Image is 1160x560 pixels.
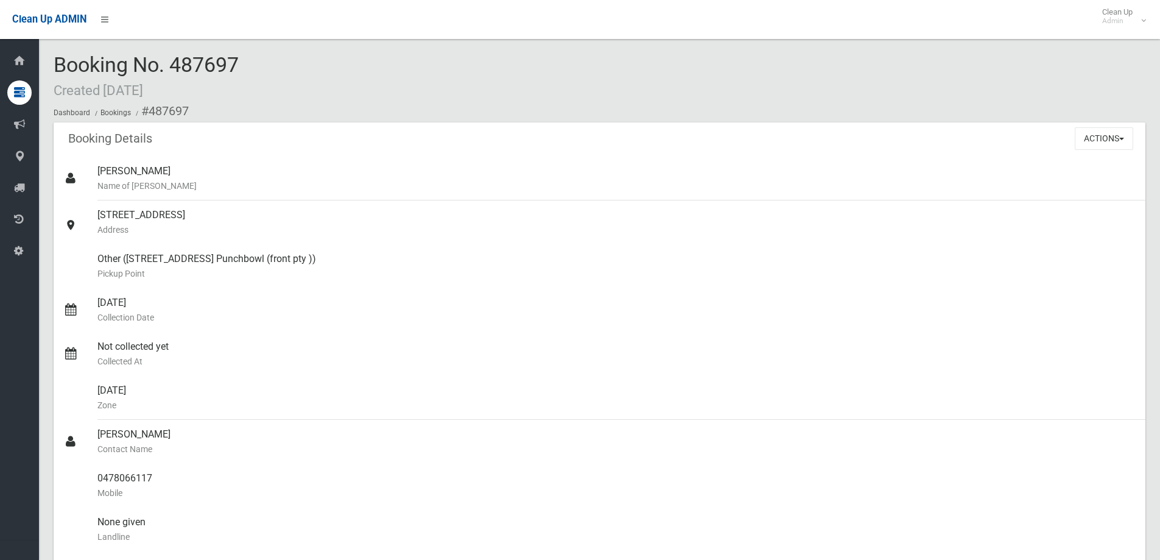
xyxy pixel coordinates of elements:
[97,200,1136,244] div: [STREET_ADDRESS]
[54,52,239,100] span: Booking No. 487697
[1102,16,1133,26] small: Admin
[100,108,131,117] a: Bookings
[54,82,143,98] small: Created [DATE]
[54,127,167,151] header: Booking Details
[97,420,1136,464] div: [PERSON_NAME]
[97,266,1136,281] small: Pickup Point
[97,310,1136,325] small: Collection Date
[97,398,1136,413] small: Zone
[12,13,86,25] span: Clean Up ADMIN
[97,332,1136,376] div: Not collected yet
[97,222,1136,237] small: Address
[1075,127,1133,150] button: Actions
[97,530,1136,544] small: Landline
[97,244,1136,288] div: Other ([STREET_ADDRESS] Punchbowl (front pty ))
[97,442,1136,456] small: Contact Name
[97,486,1136,500] small: Mobile
[133,100,189,122] li: #487697
[97,179,1136,193] small: Name of [PERSON_NAME]
[1096,7,1145,26] span: Clean Up
[54,108,90,117] a: Dashboard
[97,376,1136,420] div: [DATE]
[97,464,1136,508] div: 0478066117
[97,157,1136,200] div: [PERSON_NAME]
[97,288,1136,332] div: [DATE]
[97,508,1136,551] div: None given
[97,354,1136,369] small: Collected At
